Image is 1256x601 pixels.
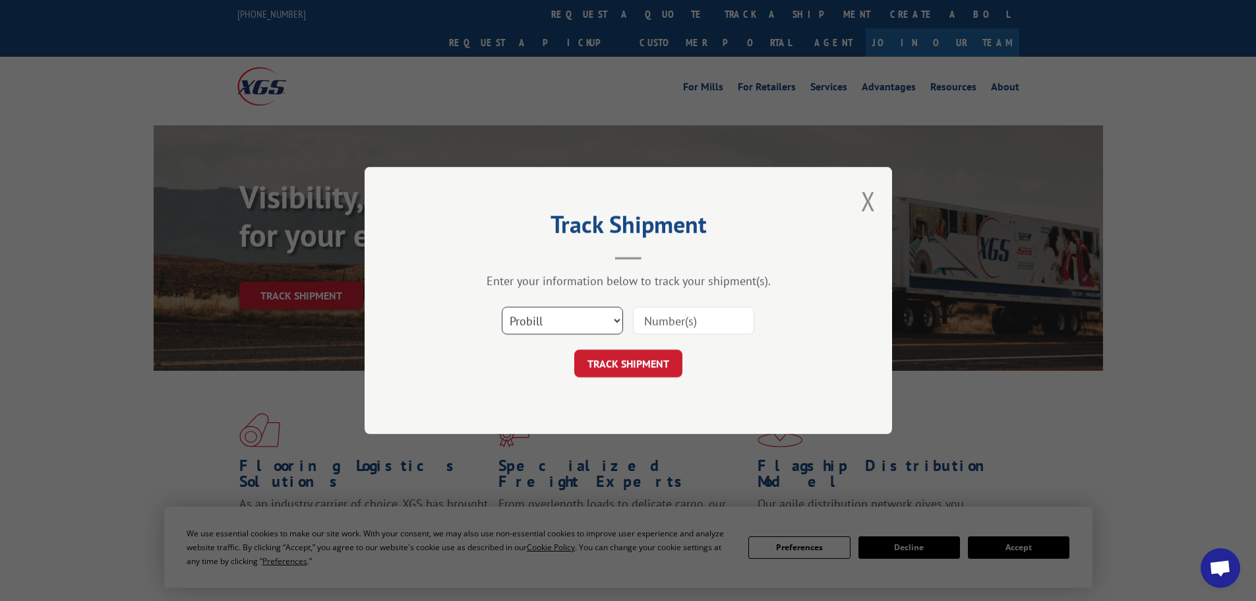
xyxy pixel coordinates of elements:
[431,215,826,240] h2: Track Shipment
[574,350,682,377] button: TRACK SHIPMENT
[431,273,826,288] div: Enter your information below to track your shipment(s).
[633,307,754,334] input: Number(s)
[861,183,876,218] button: Close modal
[1201,548,1240,588] div: Open chat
